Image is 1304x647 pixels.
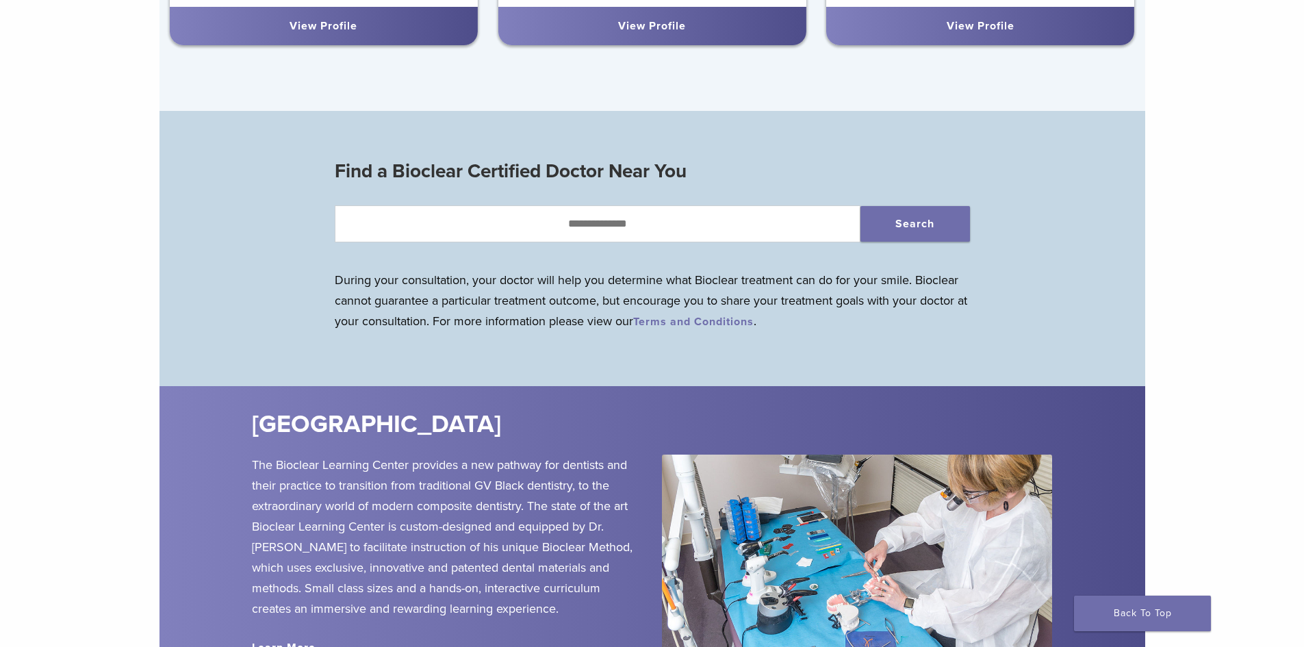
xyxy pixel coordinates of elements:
[1074,596,1211,631] a: Back To Top
[633,315,754,329] a: Terms and Conditions
[335,270,970,331] p: During your consultation, your doctor will help you determine what Bioclear treatment can do for ...
[252,408,734,441] h2: [GEOGRAPHIC_DATA]
[618,19,686,33] a: View Profile
[252,455,641,619] p: The Bioclear Learning Center provides a new pathway for dentists and their practice to transition...
[335,155,970,188] h3: Find a Bioclear Certified Doctor Near You
[947,19,1014,33] a: View Profile
[290,19,357,33] a: View Profile
[860,206,970,242] button: Search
